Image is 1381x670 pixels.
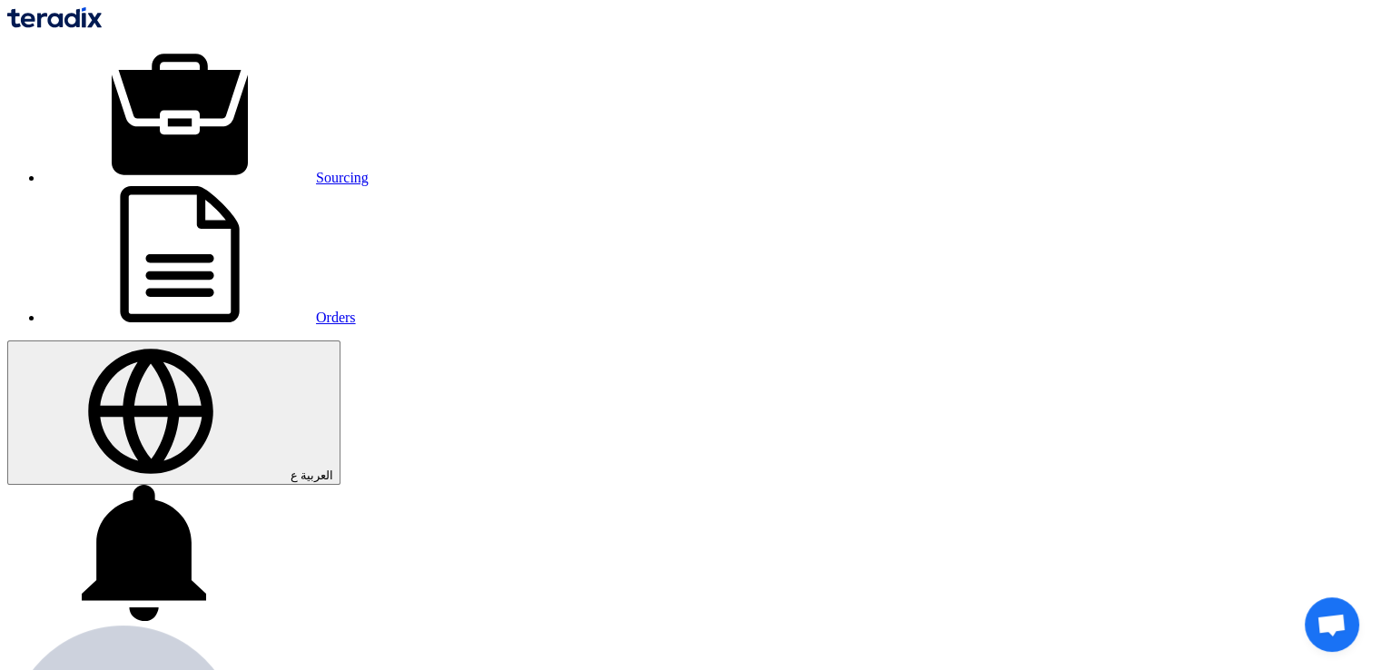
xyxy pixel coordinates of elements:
button: العربية ع [7,340,340,485]
img: Teradix logo [7,7,102,28]
span: ع [291,468,298,482]
a: Open chat [1305,597,1359,652]
a: Orders [44,310,356,325]
span: العربية [301,468,333,482]
a: Sourcing [44,170,369,185]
